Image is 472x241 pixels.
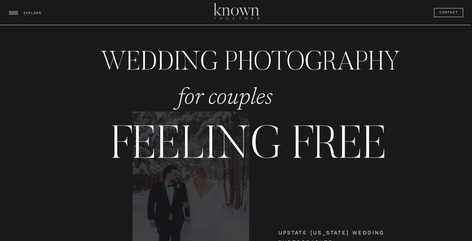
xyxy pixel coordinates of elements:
h2: WEDDING PHOTOGRAPHY [101,45,407,79]
h3: FEELING FREE [75,115,424,159]
a: Contact [439,10,459,16]
h2: for couples [178,84,274,115]
h3: EXPLORE [24,10,43,16]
